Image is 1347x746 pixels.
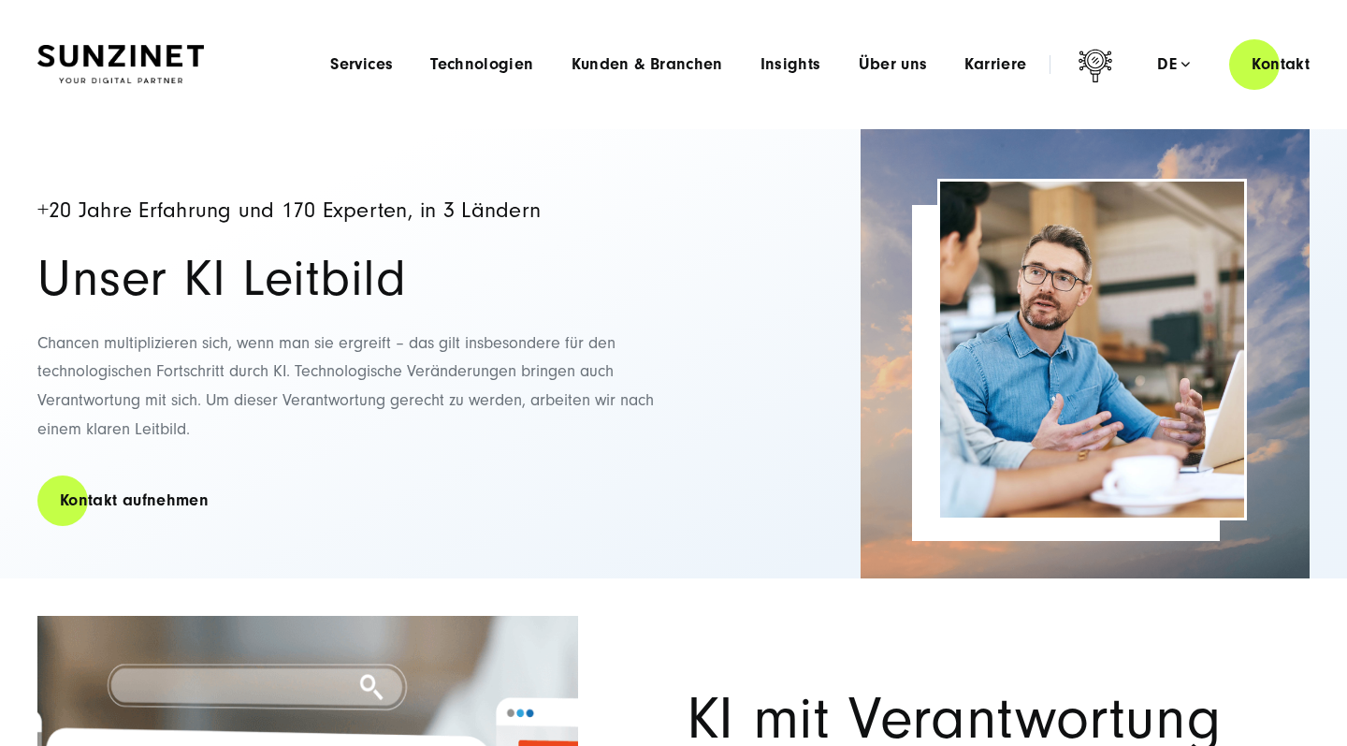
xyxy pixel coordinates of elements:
[37,199,692,223] h4: +20 Jahre Erfahrung und 170 Experten, in 3 Ländern
[37,45,204,84] img: SUNZINET Full Service Digital Agentur
[1157,55,1190,74] div: de
[859,55,928,74] a: Über uns
[861,129,1310,578] img: Full-Service Digitalagentur SUNZINET - Business Applications Web & Cloud_2
[37,253,692,305] h2: Unser KI Leitbild
[330,55,393,74] a: Services
[37,474,231,527] a: Kontakt aufnehmen
[37,333,654,439] span: Chancen multiplizieren sich, wenn man sie ergreift – das gilt insbesondere für den technologische...
[430,55,533,74] a: Technologien
[1229,37,1332,91] a: Kontakt
[964,55,1026,74] a: Karriere
[572,55,723,74] a: Kunden & Branchen
[760,55,821,74] a: Insights
[940,182,1244,518] img: Eine Frau und ein Mann mit Brille unterhalten sich. Vor Ihnen steht ein Laptop.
